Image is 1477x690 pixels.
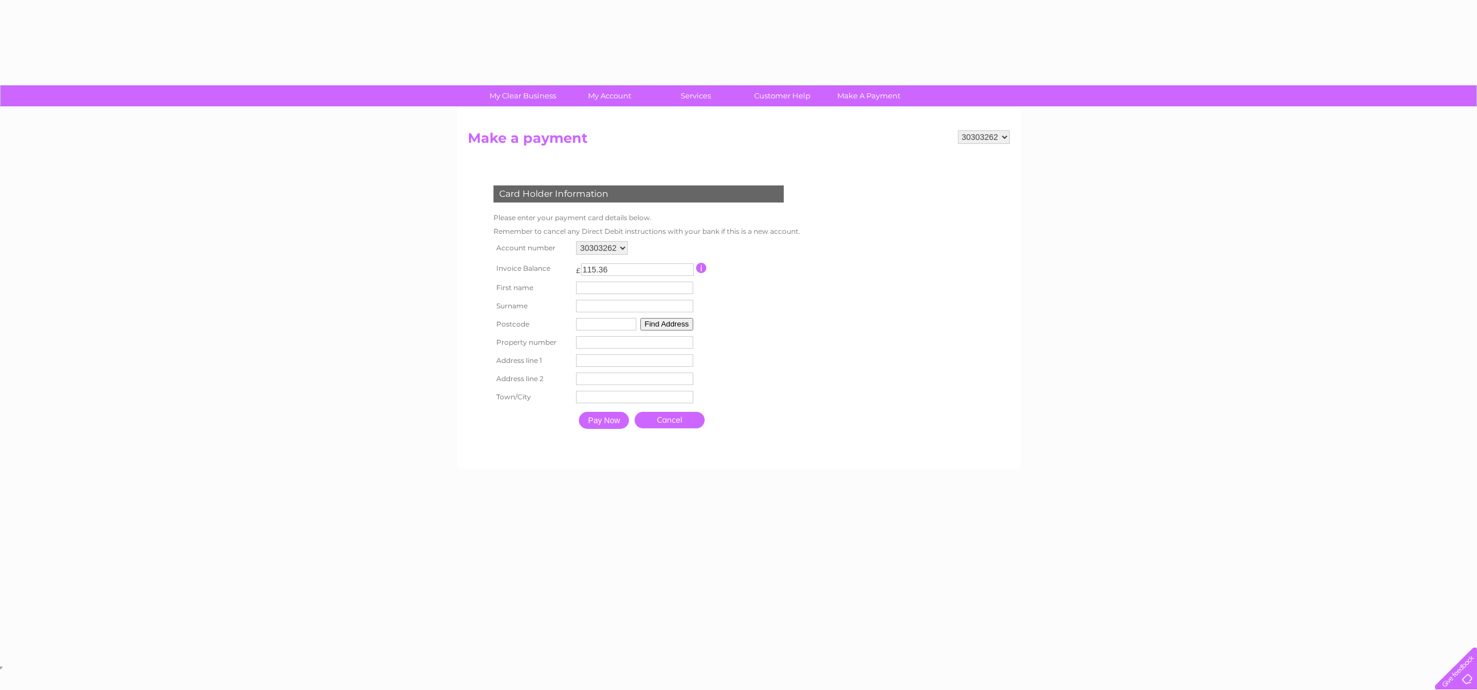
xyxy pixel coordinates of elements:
[649,85,743,106] a: Services
[696,263,707,273] input: Information
[635,412,705,428] a: Cancel
[491,238,574,258] th: Account number
[491,333,574,352] th: Property number
[491,315,574,333] th: Postcode
[562,85,656,106] a: My Account
[491,352,574,370] th: Address line 1
[468,130,1010,152] h2: Make a payment
[491,225,803,238] td: Remember to cancel any Direct Debit instructions with your bank if this is a new account.
[476,85,570,106] a: My Clear Business
[491,370,574,388] th: Address line 2
[491,388,574,406] th: Town/City
[640,318,694,330] button: Find Address
[735,85,829,106] a: Customer Help
[491,297,574,315] th: Surname
[491,279,574,297] th: First name
[822,85,916,106] a: Make A Payment
[491,258,574,279] th: Invoice Balance
[579,412,629,429] input: Pay Now
[493,185,784,203] div: Card Holder Information
[491,211,803,225] td: Please enter your payment card details below.
[576,261,581,275] td: £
